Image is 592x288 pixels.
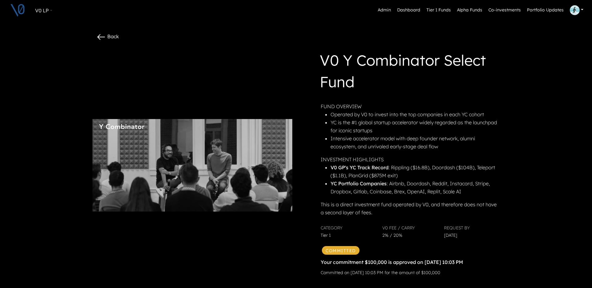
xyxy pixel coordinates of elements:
[424,4,453,16] a: Tier 1 Funds
[382,232,402,238] span: 2% / 20%
[331,134,498,150] li: Intensive accelerator model with deep founder network, alumni ecosystem, and unrivaled early-stag...
[321,102,498,110] p: FUND OVERVIEW
[570,5,580,15] img: Profile
[375,4,393,16] a: Admin
[321,225,343,231] span: Category
[382,225,415,231] span: V0 Fee / Carry
[10,2,25,18] img: V0 logo
[321,267,498,278] div: Committed on [DATE] 10:03 PM for the amount of $100,000
[331,179,498,195] li: : Airbnb, Doordash, Reddit, Instacard, Stripe, Dropbox, Gitlab, Coinbase, Brex, OpenAI, Replit, S...
[486,4,523,16] a: Co-investments
[99,124,145,130] img: Fund Logo
[444,232,457,238] span: [DATE]
[35,7,49,14] span: V0 LP
[331,163,498,179] li: : Rippling ($16.8B), Doordash ($104B), Teleport ($1.1B), PlanGrid ($875M exit)
[331,110,498,118] li: Operated by V0 to invest into the top companies in each YC cohort
[322,246,360,255] span: Committed
[524,4,566,16] a: Portfolio Updates
[395,4,423,16] a: Dashboard
[321,257,498,267] div: Your commitment $100,000 is approved on [DATE] 10:03 PM
[331,118,498,134] li: YC is the #1 global startup accelerator widely regarded as the launchpad for iconic startups
[321,200,498,216] p: This is a direct investment fund operated by V0, and therefore does not have a second layer of fees.
[321,155,498,163] p: INVESTMENT HIGHLIGHTS
[454,4,485,16] a: Alpha Funds
[92,119,292,212] img: yc.png
[320,49,498,95] h1: V0 Y Combinator Select Fund
[331,164,388,171] strong: V0 GP's YC Track Record
[444,225,470,231] span: Request By
[321,232,331,238] span: Tier 1
[33,4,55,17] a: V0 LP
[96,33,119,39] a: Back
[331,180,387,187] strong: YC Portfolio Companies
